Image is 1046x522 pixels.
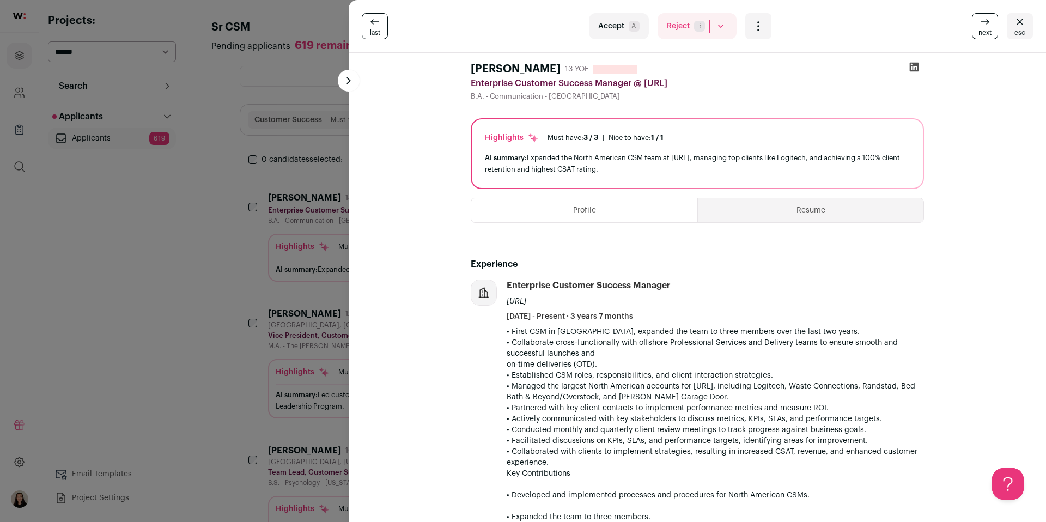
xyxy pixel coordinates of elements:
[565,64,589,75] div: 13 YOE
[548,133,598,142] div: Must have:
[507,435,924,446] p: • Facilitated discussions on KPIs, SLAs, and performance targets, identifying areas for improvement.
[485,154,527,161] span: AI summary:
[362,13,388,39] a: last
[507,280,671,292] div: Enterprise Customer Success Manager
[745,13,771,39] button: Open dropdown
[471,258,924,271] h2: Experience
[485,132,539,143] div: Highlights
[589,13,649,39] button: AcceptA
[507,381,924,403] p: • Managed the largest North American accounts for [URL], including Logitech, Waste Connections, R...
[694,21,705,32] span: R
[507,414,924,424] p: • Actively communicated with key stakeholders to discuss metrics, KPIs, SLAs, and performance tar...
[507,370,924,381] p: • Established CSM roles, responsibilities, and client interaction strategies.
[370,28,380,37] span: last
[1014,28,1025,37] span: esc
[471,92,924,101] div: B.A. - Communication - [GEOGRAPHIC_DATA]
[507,298,526,305] span: [URL]
[698,198,923,222] button: Resume
[992,468,1024,500] iframe: Help Scout Beacon - Open
[507,326,924,337] p: • First CSM in [GEOGRAPHIC_DATA], expanded the team to three members over the last two years.
[548,133,664,142] ul: |
[471,198,697,222] button: Profile
[972,13,998,39] a: next
[609,133,664,142] div: Nice to have:
[507,424,924,435] p: • Conducted monthly and quarterly client review meetings to track progress against business goals.
[978,28,992,37] span: next
[507,311,633,322] span: [DATE] - Present · 3 years 7 months
[471,77,924,90] div: Enterprise Customer Success Manager @ [URL]
[1007,13,1033,39] button: Close
[629,21,640,32] span: A
[507,337,924,370] p: • Collaborate cross-functionally with offshore Professional Services and Delivery teams to ensure...
[485,152,910,175] div: Expanded the North American CSM team at [URL], managing top clients like Logitech, and achieving ...
[471,62,561,77] h1: [PERSON_NAME]
[651,134,664,141] span: 1 / 1
[658,13,737,39] button: RejectR
[471,280,496,305] img: company-logo-placeholder-414d4e2ec0e2ddebbe968bf319fdfe5acfe0c9b87f798d344e800bc9a89632a0.png
[507,403,924,414] p: • Partnered with key client contacts to implement performance metrics and measure ROI.
[583,134,598,141] span: 3 / 3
